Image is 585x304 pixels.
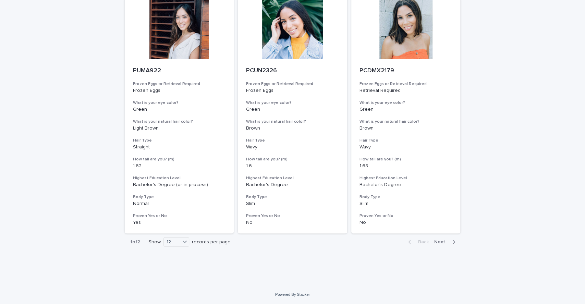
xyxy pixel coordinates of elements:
p: Bachelor's Degree (or in process) [133,182,226,188]
p: Slim [246,201,339,207]
h3: Highest Education Level [133,175,226,181]
p: PCDMX2179 [359,67,452,75]
p: Green [359,107,452,112]
p: Brown [246,125,339,131]
h3: What is your eye color? [133,100,226,106]
p: 1 of 2 [125,234,146,251]
h3: What is your eye color? [359,100,452,106]
span: Back [414,240,429,244]
h3: Highest Education Level [246,175,339,181]
p: Yes [133,220,226,226]
p: Bachelor's Degree [359,182,452,188]
p: Retrieval Required [359,88,452,94]
h3: What is your natural hair color? [133,119,226,124]
p: Frozen Eggs [246,88,339,94]
button: Next [431,239,461,245]
p: 1.62 [133,163,226,169]
p: Green [133,107,226,112]
p: Light Brown [133,125,226,131]
p: Straight [133,144,226,150]
h3: Frozen Eggs or Retrieval Required [359,81,452,87]
p: No [359,220,452,226]
p: records per page [192,239,231,245]
a: Powered By Stacker [275,292,310,296]
h3: Hair Type [359,138,452,143]
p: PUMA922 [133,67,226,75]
h3: How tall are you? (m) [359,157,452,162]
h3: What is your natural hair color? [359,119,452,124]
h3: Proven Yes or No [133,213,226,219]
p: Normal [133,201,226,207]
p: Bachelor's Degree [246,182,339,188]
h3: Hair Type [133,138,226,143]
p: Green [246,107,339,112]
div: 12 [164,239,180,246]
h3: How tall are you? (m) [246,157,339,162]
button: Back [403,239,431,245]
p: Brown [359,125,452,131]
p: 1.6 [246,163,339,169]
p: Show [148,239,161,245]
p: PCUN2326 [246,67,339,75]
h3: Body Type [359,194,452,200]
h3: Highest Education Level [359,175,452,181]
h3: Body Type [133,194,226,200]
h3: Body Type [246,194,339,200]
h3: How tall are you? (m) [133,157,226,162]
h3: Proven Yes or No [246,213,339,219]
h3: Frozen Eggs or Retrieval Required [133,81,226,87]
h3: Proven Yes or No [359,213,452,219]
span: Next [434,240,449,244]
p: Wavy [359,144,452,150]
h3: What is your natural hair color? [246,119,339,124]
p: Wavy [246,144,339,150]
p: Slim [359,201,452,207]
p: No [246,220,339,226]
h3: Hair Type [246,138,339,143]
p: 1.68 [359,163,452,169]
h3: What is your eye color? [246,100,339,106]
h3: Frozen Eggs or Retrieval Required [246,81,339,87]
p: Frozen Eggs [133,88,226,94]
